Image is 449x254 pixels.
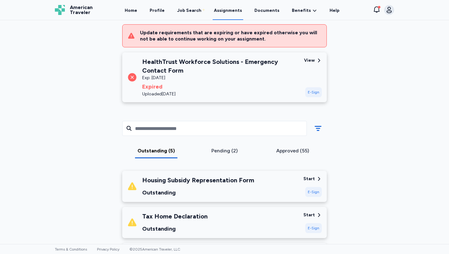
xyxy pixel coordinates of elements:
div: Exp: [DATE] [142,75,299,81]
div: Pending (2) [193,147,256,155]
a: Benefits [292,7,317,14]
div: E-Sign [305,87,322,97]
div: Uploaded [DATE] [142,91,299,97]
div: E-Sign [305,187,322,197]
div: Start [303,176,315,182]
div: Update requirements that are expiring or have expired otherwise you will not be able to continue ... [140,30,321,42]
div: Expired [142,82,299,91]
div: E-Sign [305,223,322,233]
span: Benefits [292,7,311,14]
a: Assignments [213,1,243,20]
div: Approved (55) [261,147,324,155]
div: Tax Home Declaration [142,212,208,221]
div: View [304,57,315,64]
div: Start [303,212,315,218]
div: Job Search [177,7,201,14]
div: Outstanding (5) [125,147,188,155]
a: Terms & Conditions [55,247,87,252]
a: Privacy Policy [97,247,119,252]
div: HealthTrust Workforce Solutions - Emergency Contact Form [142,57,299,75]
div: Outstanding [142,224,208,233]
div: Housing Subsidy Representation Form [142,176,254,185]
span: American Traveler [70,5,93,15]
span: © 2025 American Traveler, LLC [129,247,180,252]
img: Logo [55,5,65,15]
div: Outstanding [142,188,254,197]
